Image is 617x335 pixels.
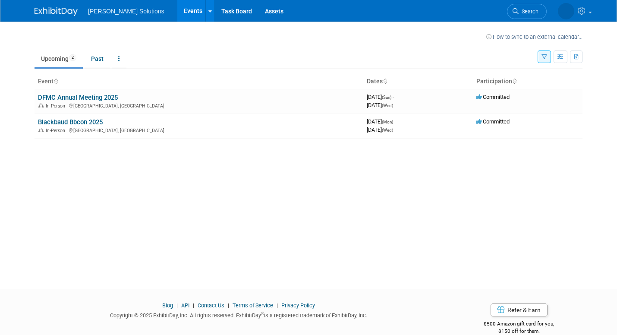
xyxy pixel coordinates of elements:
[198,302,224,309] a: Contact Us
[367,94,394,100] span: [DATE]
[181,302,189,309] a: API
[382,103,393,108] span: (Wed)
[35,51,83,67] a: Upcoming2
[35,74,363,89] th: Event
[35,7,78,16] img: ExhibitDay
[394,118,396,125] span: -
[46,103,68,109] span: In-Person
[486,34,582,40] a: How to sync to an external calendar...
[473,74,582,89] th: Participation
[455,315,582,335] div: $500 Amazon gift card for you,
[174,302,180,309] span: |
[38,126,360,133] div: [GEOGRAPHIC_DATA], [GEOGRAPHIC_DATA]
[38,118,103,126] a: Blackbaud Bbcon 2025
[69,54,76,61] span: 2
[191,302,196,309] span: |
[88,8,164,15] span: [PERSON_NAME] Solutions
[46,128,68,133] span: In-Person
[233,302,273,309] a: Terms of Service
[491,303,548,316] a: Refer & Earn
[512,78,516,85] a: Sort by Participation Type
[455,328,582,335] div: $150 off for them.
[363,74,473,89] th: Dates
[54,78,58,85] a: Sort by Event Name
[367,118,396,125] span: [DATE]
[382,128,393,133] span: (Wed)
[382,120,393,124] span: (Mon)
[38,128,44,132] img: In-Person Event
[393,94,394,100] span: -
[38,94,118,101] a: DFMC Annual Meeting 2025
[367,126,393,133] span: [DATE]
[85,51,110,67] a: Past
[281,302,315,309] a: Privacy Policy
[35,310,442,319] div: Copyright © 2025 ExhibitDay, Inc. All rights reserved. ExhibitDay is a registered trademark of Ex...
[38,103,44,107] img: In-Person Event
[558,3,574,19] img: Vanessa Chambers
[476,118,510,125] span: Committed
[162,302,173,309] a: Blog
[274,302,280,309] span: |
[507,4,547,19] a: Search
[383,78,387,85] a: Sort by Start Date
[519,8,538,15] span: Search
[226,302,231,309] span: |
[38,102,360,109] div: [GEOGRAPHIC_DATA], [GEOGRAPHIC_DATA]
[476,94,510,100] span: Committed
[367,102,393,108] span: [DATE]
[261,311,264,316] sup: ®
[382,95,391,100] span: (Sun)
